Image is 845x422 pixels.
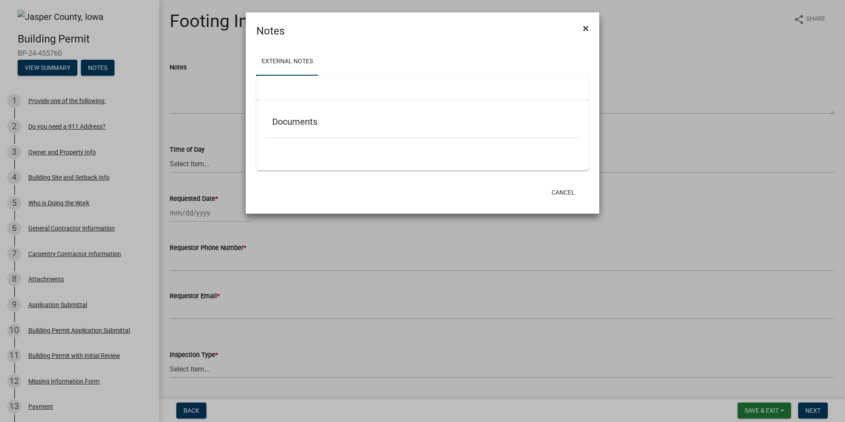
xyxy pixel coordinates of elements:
[583,22,589,35] span: ×
[256,23,285,39] h4: Notes
[576,16,596,41] button: Close
[256,48,318,76] a: External Notes
[544,184,582,200] button: Cancel
[272,116,573,127] h5: Documents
